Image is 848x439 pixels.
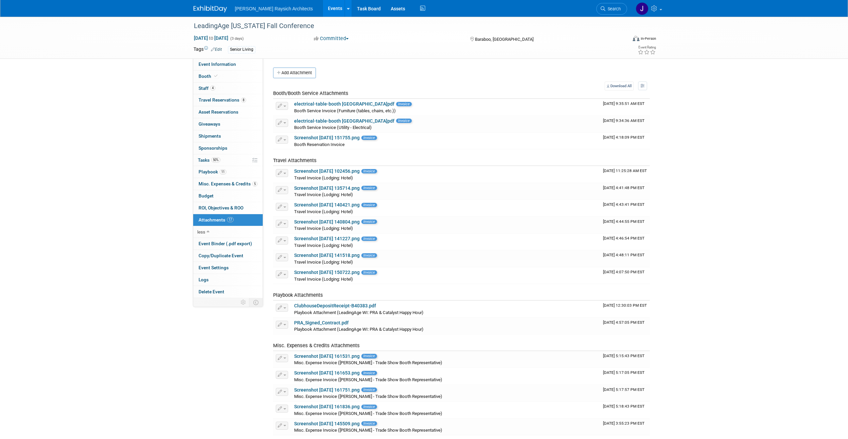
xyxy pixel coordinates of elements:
[361,421,377,426] span: Invoice
[294,303,376,308] a: ClubhouseDepositReceipt-B40383.pdf
[199,169,226,174] span: Playbook
[193,178,263,190] a: Misc. Expenses & Credits5
[294,377,442,382] span: Misc. Expense Invoice ([PERSON_NAME] - Trade Show Booth Representative)
[294,185,360,191] a: Screenshot [DATE] 135714.png
[294,101,394,107] a: electrical-table-booth [GEOGRAPHIC_DATA]pdf
[603,320,644,325] span: Upload Timestamp
[194,6,227,12] img: ExhibitDay
[596,3,627,15] a: Search
[193,70,263,82] a: Booth
[199,74,219,79] span: Booth
[199,193,214,198] span: Budget
[361,371,377,375] span: Invoice
[294,175,353,180] span: Travel Invoice (Lodging: Hotel)
[199,61,236,67] span: Event Information
[294,421,360,426] a: Screenshot [DATE] 145509.png
[294,394,442,399] span: Misc. Expense Invoice ([PERSON_NAME] - Trade Show Booth Representative)
[600,402,650,418] td: Upload Timestamp
[294,428,442,433] span: Misc. Expense Invoice ([PERSON_NAME] - Trade Show Booth Representative)
[294,142,345,147] span: Booth Reservation Invoice
[208,35,214,41] span: to
[294,209,353,214] span: Travel Invoice (Lodging: Hotel)
[361,388,377,392] span: Invoice
[638,46,656,49] div: Event Rating
[238,298,249,307] td: Personalize Event Tab Strip
[603,118,644,123] span: Upload Timestamp
[199,289,224,294] span: Delete Event
[294,243,353,248] span: Travel Invoice (Lodging: Hotel)
[193,106,263,118] a: Asset Reservations
[294,202,360,207] a: Screenshot [DATE] 140421.png
[193,142,263,154] a: Sponsorships
[361,354,377,358] span: Invoice
[294,192,353,197] span: Travel Invoice (Lodging: Hotel)
[603,101,644,106] span: Upload Timestamp
[294,260,353,265] span: Travel Invoice (Lodging: Hotel)
[273,90,348,96] span: Booth/Booth Service Attachments
[603,421,644,426] span: Upload Timestamp
[396,102,412,106] span: Invoice
[294,168,360,174] a: Screenshot [DATE] 102456.png
[194,35,229,41] span: [DATE] [DATE]
[193,94,263,106] a: Travel Reservations8
[600,419,650,435] td: Upload Timestamp
[294,353,360,359] a: Screenshot [DATE] 161531.png
[227,217,234,222] span: 17
[220,169,226,174] span: 11
[193,58,263,70] a: Event Information
[199,145,227,151] span: Sponsorships
[603,303,647,308] span: Upload Timestamp
[361,219,377,224] span: Invoice
[193,262,263,274] a: Event Settings
[199,253,243,258] span: Copy/Duplicate Event
[193,83,263,94] a: Staff4
[361,186,377,190] span: Invoice
[252,181,257,186] span: 5
[600,234,650,250] td: Upload Timestamp
[193,166,263,178] a: Playbook11
[312,35,351,42] button: Committed
[199,121,220,127] span: Giveaways
[603,236,644,241] span: Upload Timestamp
[211,157,220,162] span: 50%
[230,36,244,41] span: (3 days)
[199,181,257,186] span: Misc. Expenses & Credits
[603,353,644,358] span: Upload Timestamp
[600,116,650,133] td: Upload Timestamp
[605,82,634,91] a: Download All
[294,310,423,315] span: Playbook Attachment (LeadingAge WI: PRA & Catalyst Happy Hour)
[600,166,650,183] td: Upload Timestamp
[603,168,647,173] span: Upload Timestamp
[199,265,229,270] span: Event Settings
[273,292,323,298] span: Playbook Attachments
[199,205,243,210] span: ROI, Objectives & ROO
[193,250,263,262] a: Copy/Duplicate Event
[199,133,221,139] span: Shipments
[361,405,377,409] span: Invoice
[241,98,246,103] span: 8
[193,274,263,286] a: Logs
[603,185,644,190] span: Upload Timestamp
[198,157,220,163] span: Tasks
[603,219,644,224] span: Upload Timestamp
[600,217,650,234] td: Upload Timestamp
[294,387,360,393] a: Screenshot [DATE] 161751.png
[211,47,222,52] a: Edit
[361,237,377,241] span: Invoice
[199,241,252,246] span: Event Binder (.pdf export)
[294,411,442,416] span: Misc. Expense Invoice ([PERSON_NAME] - Trade Show Booth Representative)
[361,270,377,275] span: Invoice
[600,267,650,284] td: Upload Timestamp
[603,253,644,257] span: Upload Timestamp
[361,136,377,140] span: Invoice
[603,404,644,409] span: Upload Timestamp
[294,135,360,140] a: Screenshot [DATE] 151755.png
[600,385,650,402] td: Upload Timestamp
[600,318,650,334] td: Upload Timestamp
[294,327,423,332] span: Playbook Attachment (LeadingAge WI: PRA & Catalyst Happy Hour)
[294,320,349,325] a: PRA_Signed_Contract.pdf
[193,190,263,202] a: Budget
[193,118,263,130] a: Giveaways
[235,6,313,11] span: [PERSON_NAME] Raysich Architects
[197,229,205,235] span: less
